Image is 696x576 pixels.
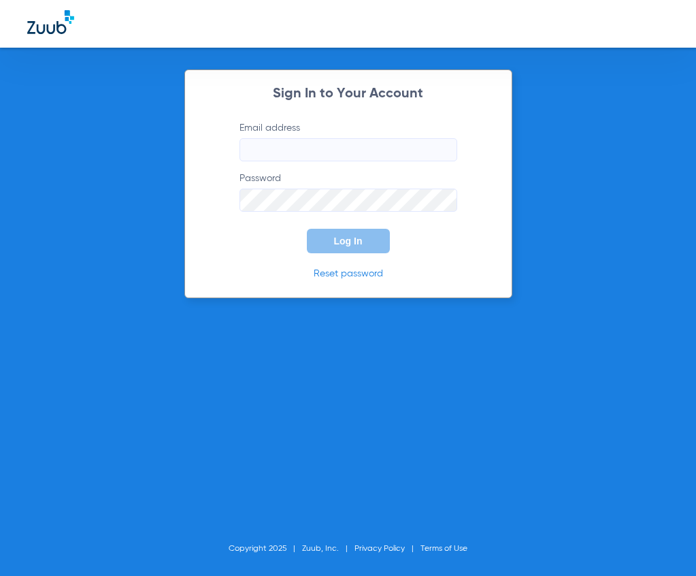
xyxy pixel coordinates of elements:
[307,229,390,253] button: Log In
[314,269,383,278] a: Reset password
[229,542,302,556] li: Copyright 2025
[239,172,457,212] label: Password
[354,545,405,553] a: Privacy Policy
[334,236,363,246] span: Log In
[239,138,457,161] input: Email address
[628,511,696,576] iframe: Chat Widget
[420,545,467,553] a: Terms of Use
[302,542,354,556] li: Zuub, Inc.
[239,189,457,212] input: Password
[239,121,457,161] label: Email address
[27,10,74,34] img: Zuub Logo
[219,87,478,101] h2: Sign In to Your Account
